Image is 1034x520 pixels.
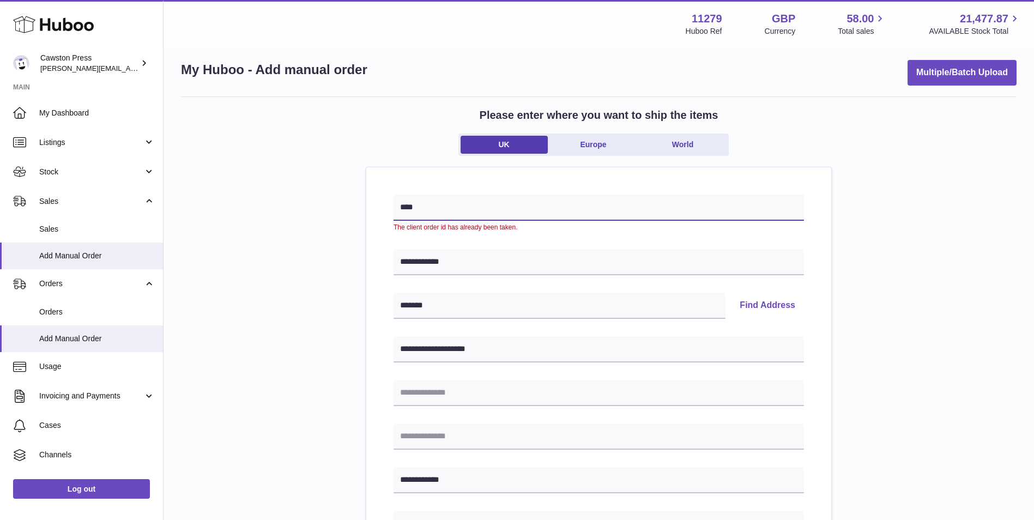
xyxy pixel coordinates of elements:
[639,136,727,154] a: World
[929,26,1021,37] span: AVAILABLE Stock Total
[39,420,155,431] span: Cases
[838,11,886,37] a: 58.00 Total sales
[39,361,155,372] span: Usage
[846,11,874,26] span: 58.00
[13,479,150,499] a: Log out
[394,223,804,232] div: The client order id has already been taken.
[908,60,1017,86] button: Multiple/Batch Upload
[39,334,155,344] span: Add Manual Order
[838,26,886,37] span: Total sales
[731,293,804,319] button: Find Address
[39,224,155,234] span: Sales
[39,196,143,207] span: Sales
[40,53,138,74] div: Cawston Press
[765,26,796,37] div: Currency
[929,11,1021,37] a: 21,477.87 AVAILABLE Stock Total
[181,61,367,78] h1: My Huboo - Add manual order
[39,307,155,317] span: Orders
[772,11,795,26] strong: GBP
[39,450,155,460] span: Channels
[39,167,143,177] span: Stock
[40,64,277,72] span: [PERSON_NAME][EMAIL_ADDRESS][PERSON_NAME][DOMAIN_NAME]
[39,279,143,289] span: Orders
[480,108,718,123] h2: Please enter where you want to ship the items
[39,108,155,118] span: My Dashboard
[39,251,155,261] span: Add Manual Order
[13,55,29,71] img: thomas.carson@cawstonpress.com
[550,136,637,154] a: Europe
[39,391,143,401] span: Invoicing and Payments
[686,26,722,37] div: Huboo Ref
[461,136,548,154] a: UK
[692,11,722,26] strong: 11279
[39,137,143,148] span: Listings
[960,11,1008,26] span: 21,477.87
